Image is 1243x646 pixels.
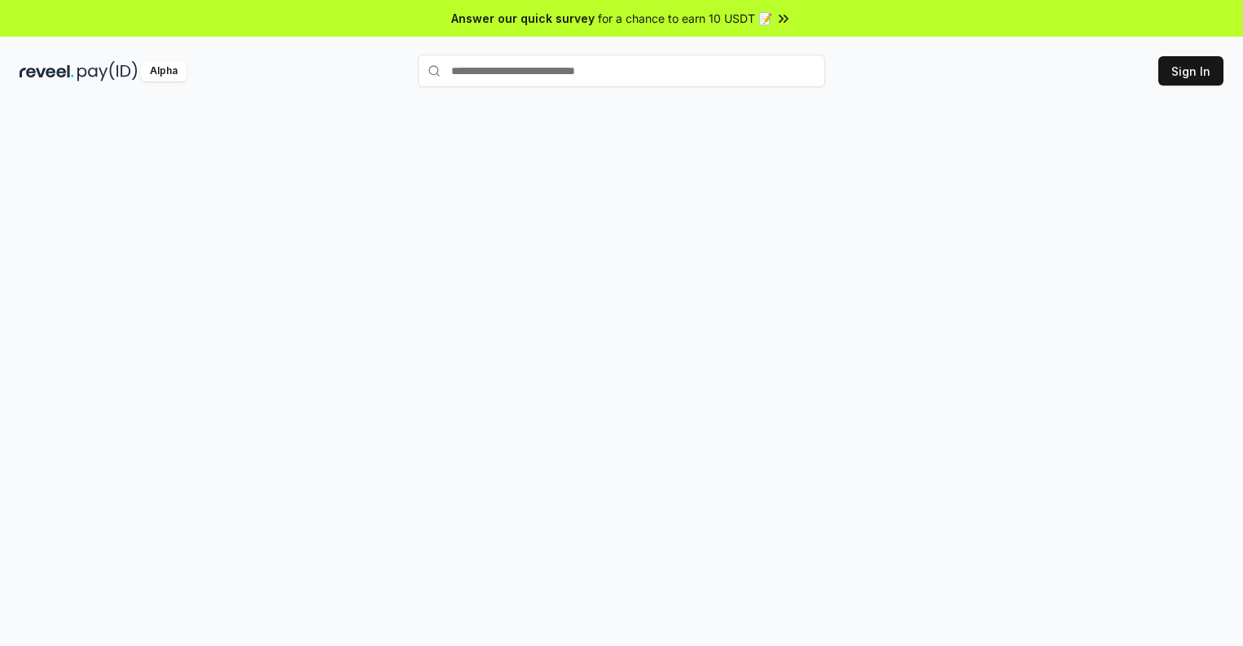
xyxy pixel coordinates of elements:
[141,61,187,81] div: Alpha
[598,10,772,27] span: for a chance to earn 10 USDT 📝
[77,61,138,81] img: pay_id
[20,61,74,81] img: reveel_dark
[1158,56,1223,86] button: Sign In
[451,10,595,27] span: Answer our quick survey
